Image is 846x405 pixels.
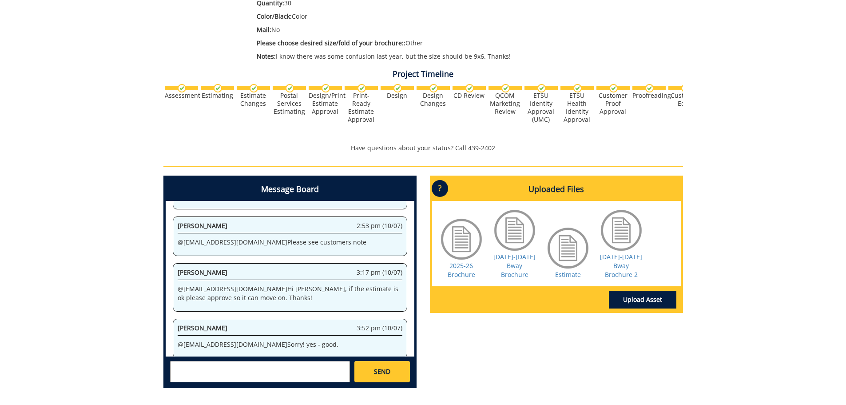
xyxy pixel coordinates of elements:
[357,84,366,92] img: checkmark
[417,92,450,108] div: Design Changes
[374,367,390,376] span: SEND
[345,92,378,124] div: Print-Ready Estimate Approval
[201,92,234,100] div: Estimating
[489,92,522,116] div: QCOM Marketing Review
[501,84,510,92] img: checkmark
[163,144,683,152] p: Have questions about your status? Call 439-2402
[286,84,294,92] img: checkmark
[178,84,186,92] img: checkmark
[645,84,654,92] img: checkmark
[178,285,402,302] p: @ [EMAIL_ADDRESS][DOMAIN_NAME] Hi [PERSON_NAME], if the estimate is ok please approve so it can m...
[600,253,642,279] a: [DATE]-[DATE] Bway Brochure 2
[537,84,546,92] img: checkmark
[632,92,666,100] div: Proofreading
[237,92,270,108] div: Estimate Changes
[357,324,402,333] span: 3:52 pm (10/07)
[257,25,604,34] p: No
[393,84,402,92] img: checkmark
[170,361,350,382] textarea: messageToSend
[573,84,582,92] img: checkmark
[257,52,276,60] span: Notes:
[357,268,402,277] span: 3:17 pm (10/07)
[273,92,306,116] div: Postal Services Estimating
[357,221,402,230] span: 2:53 pm (10/07)
[178,268,227,277] span: [PERSON_NAME]
[381,92,414,100] div: Design
[166,178,414,201] h4: Message Board
[596,92,630,116] div: Customer Proof Approval
[448,261,475,279] a: 2025-26 Brochure
[609,84,618,92] img: checkmark
[257,12,604,21] p: Color
[257,12,292,20] span: Color/Black:
[432,178,681,201] h4: Uploaded Files
[257,52,604,61] p: I know there was some confusion last year, but the size should be 9x6. Thanks!
[214,84,222,92] img: checkmark
[681,84,690,92] img: checkmark
[178,221,227,230] span: [PERSON_NAME]
[524,92,558,124] div: ETSU Identity Approval (UMC)
[163,70,683,79] h4: Project Timeline
[432,180,448,197] p: ?
[178,324,227,332] span: [PERSON_NAME]
[453,92,486,100] div: CD Review
[309,92,342,116] div: Design/Print Estimate Approval
[668,92,702,108] div: Customer Edits
[250,84,258,92] img: checkmark
[493,253,536,279] a: [DATE]-[DATE] Bway Brochure
[429,84,438,92] img: checkmark
[609,291,676,309] a: Upload Asset
[555,270,581,279] a: Estimate
[257,25,271,34] span: Mail:
[560,92,594,124] div: ETSU Health Identity Approval
[178,238,402,247] p: @ [EMAIL_ADDRESS][DOMAIN_NAME] Please see customers note
[322,84,330,92] img: checkmark
[178,340,402,349] p: @ [EMAIL_ADDRESS][DOMAIN_NAME] Sorry! yes - good.
[465,84,474,92] img: checkmark
[257,39,405,47] span: Please choose desired size/fold of your brochure::
[165,92,198,100] div: Assessment
[257,39,604,48] p: Other
[354,361,409,382] a: SEND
